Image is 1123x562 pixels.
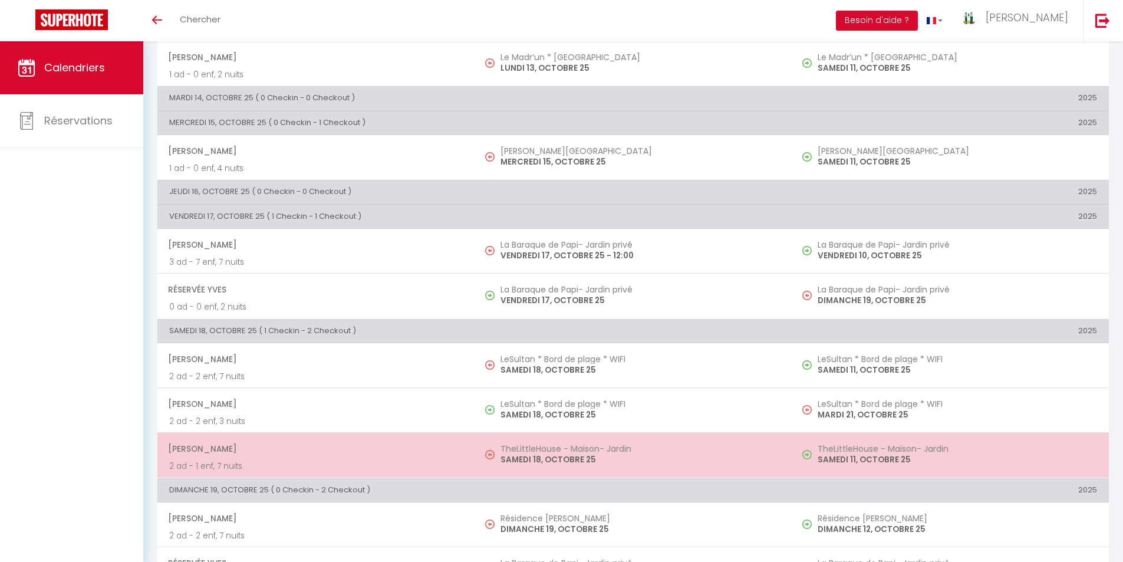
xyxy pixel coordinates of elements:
h5: [PERSON_NAME][GEOGRAPHIC_DATA] [818,146,1097,156]
p: DIMANCHE 19, OCTOBRE 25 [818,294,1097,307]
p: VENDREDI 17, OCTOBRE 25 [500,294,780,307]
img: NO IMAGE [802,405,812,415]
span: [PERSON_NAME] [168,348,463,370]
p: 2 ad - 1 enf, 7 nuits [169,460,463,472]
span: [PERSON_NAME] [168,140,463,162]
img: NO IMAGE [802,450,812,459]
p: SAMEDI 18, OCTOBRE 25 [500,364,780,376]
span: [PERSON_NAME] [168,393,463,415]
h5: Le Madr’un * [GEOGRAPHIC_DATA] [818,52,1097,62]
h5: La Baraque de Papi- Jardin privé [818,240,1097,249]
span: Calendriers [44,60,105,75]
p: 3 ad - 7 enf, 7 nuits [169,256,463,268]
h5: Résidence [PERSON_NAME] [818,514,1097,523]
p: SAMEDI 11, OCTOBRE 25 [818,62,1097,74]
img: NO IMAGE [802,520,812,529]
p: SAMEDI 11, OCTOBRE 25 [818,453,1097,466]
th: SAMEDI 18, OCTOBRE 25 ( 1 Checkin - 2 Checkout ) [157,319,792,343]
p: 0 ad - 0 enf, 2 nuits [169,301,463,313]
img: NO IMAGE [485,58,495,68]
p: MARDI 21, OCTOBRE 25 [818,409,1097,421]
img: NO IMAGE [802,58,812,68]
h5: TheLittleHouse - Maison- Jardin [818,444,1097,453]
th: 2025 [792,319,1109,343]
p: 1 ad - 0 enf, 4 nuits [169,162,463,175]
span: Chercher [180,13,220,25]
img: NO IMAGE [485,152,495,162]
h5: [PERSON_NAME][GEOGRAPHIC_DATA] [500,146,780,156]
th: MARDI 14, OCTOBRE 25 ( 0 Checkin - 0 Checkout ) [157,87,792,110]
h5: La Baraque de Papi- Jardin privé [818,285,1097,294]
img: NO IMAGE [802,291,812,300]
span: [PERSON_NAME] [168,234,463,256]
img: NO IMAGE [485,246,495,255]
p: 1 ad - 0 enf, 2 nuits [169,68,463,81]
img: NO IMAGE [802,360,812,370]
p: VENDREDI 17, OCTOBRE 25 - 12:00 [500,249,780,262]
button: Besoin d'aide ? [836,11,918,31]
span: [PERSON_NAME] [168,507,463,530]
img: Super Booking [35,9,108,30]
p: 2 ad - 2 enf, 3 nuits [169,415,463,428]
p: MERCREDI 15, OCTOBRE 25 [500,156,780,168]
th: VENDREDI 17, OCTOBRE 25 ( 1 Checkin - 1 Checkout ) [157,205,792,228]
th: MERCREDI 15, OCTOBRE 25 ( 0 Checkin - 1 Checkout ) [157,111,792,134]
h5: La Baraque de Papi- Jardin privé [500,285,780,294]
p: SAMEDI 18, OCTOBRE 25 [500,453,780,466]
span: [PERSON_NAME] [168,46,463,68]
p: 2 ad - 2 enf, 7 nuits [169,530,463,542]
span: Réservations [44,113,113,128]
p: 2 ad - 2 enf, 7 nuits [169,370,463,383]
img: NO IMAGE [802,152,812,162]
th: 2025 [792,478,1109,502]
span: [PERSON_NAME] [168,438,463,460]
span: Réservée Yves [168,278,463,301]
h5: Résidence [PERSON_NAME] [500,514,780,523]
h5: TheLittleHouse - Maison- Jardin [500,444,780,453]
img: logout [1095,13,1110,28]
img: NO IMAGE [485,360,495,370]
th: DIMANCHE 19, OCTOBRE 25 ( 0 Checkin - 2 Checkout ) [157,478,792,502]
p: VENDREDI 10, OCTOBRE 25 [818,249,1097,262]
h5: LeSultan * Bord de plage * WIFI [818,354,1097,364]
p: SAMEDI 11, OCTOBRE 25 [818,364,1097,376]
p: DIMANCHE 12, OCTOBRE 25 [818,523,1097,535]
h5: La Baraque de Papi- Jardin privé [500,240,780,249]
h5: Le Madr’un * [GEOGRAPHIC_DATA] [500,52,780,62]
th: 2025 [792,180,1109,204]
th: 2025 [792,111,1109,134]
th: 2025 [792,87,1109,110]
h5: LeSultan * Bord de plage * WIFI [500,354,780,364]
th: JEUDI 16, OCTOBRE 25 ( 0 Checkin - 0 Checkout ) [157,180,792,204]
img: ... [960,11,978,25]
p: DIMANCHE 19, OCTOBRE 25 [500,523,780,535]
th: 2025 [792,205,1109,228]
span: [PERSON_NAME] [986,10,1068,25]
p: LUNDI 13, OCTOBRE 25 [500,62,780,74]
img: NO IMAGE [802,246,812,255]
p: SAMEDI 11, OCTOBRE 25 [818,156,1097,168]
p: SAMEDI 18, OCTOBRE 25 [500,409,780,421]
img: NO IMAGE [485,520,495,529]
h5: LeSultan * Bord de plage * WIFI [818,399,1097,409]
h5: LeSultan * Bord de plage * WIFI [500,399,780,409]
img: NO IMAGE [485,450,495,459]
